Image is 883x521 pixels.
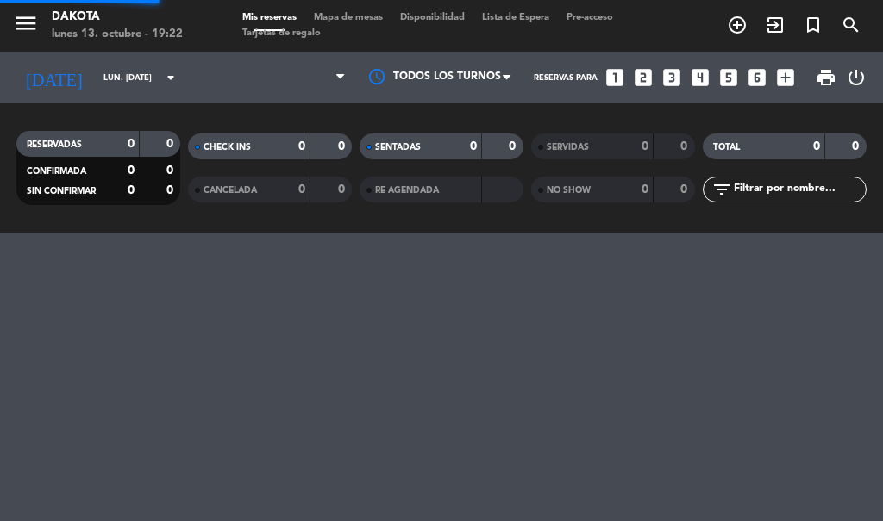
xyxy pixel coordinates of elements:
i: power_settings_new [846,67,867,88]
i: arrow_drop_down [160,67,181,88]
i: menu [13,10,39,36]
span: NO SHOW [547,186,591,195]
i: turned_in_not [803,15,824,35]
input: Filtrar por nombre... [732,180,866,199]
i: add_box [774,66,797,89]
strong: 0 [509,140,519,152]
strong: 0 [338,140,348,152]
span: Mis reservas [234,13,305,22]
strong: 0 [166,184,177,196]
span: RESERVADAS [27,140,82,149]
span: CANCELADA [204,186,257,195]
span: TOTAL [713,143,740,152]
span: SENTADAS [375,143,421,152]
i: filter_list [711,179,732,200]
span: SIN CONFIRMAR [27,187,96,195]
i: looks_5 [717,66,740,89]
i: looks_4 [689,66,711,89]
strong: 0 [166,138,177,150]
strong: 0 [642,183,648,195]
i: looks_one [604,66,626,89]
div: lunes 13. octubre - 19:22 [52,26,183,43]
span: Lista de Espera [473,13,558,22]
span: Disponibilidad [391,13,473,22]
span: Mapa de mesas [305,13,391,22]
strong: 0 [128,138,135,150]
strong: 0 [813,140,820,152]
strong: 0 [642,140,648,152]
div: LOG OUT [843,52,870,103]
i: looks_6 [746,66,768,89]
span: SERVIDAS [547,143,589,152]
i: looks_3 [661,66,683,89]
button: menu [13,10,39,42]
span: print [816,67,836,88]
strong: 0 [128,184,135,196]
strong: 0 [680,183,691,195]
i: add_circle_outline [727,15,748,35]
strong: 0 [470,140,477,152]
strong: 0 [338,183,348,195]
span: CHECK INS [204,143,251,152]
strong: 0 [166,164,177,177]
strong: 0 [852,140,862,152]
span: Reservas para [534,73,598,83]
strong: 0 [128,164,135,177]
span: Tarjetas de regalo [234,28,329,38]
i: exit_to_app [765,15,786,35]
i: [DATE] [13,60,95,95]
div: Dakota [52,9,183,26]
strong: 0 [298,140,305,152]
strong: 0 [680,140,691,152]
span: CONFIRMADA [27,167,86,176]
i: looks_two [632,66,654,89]
span: Pre-acceso [558,13,622,22]
span: RE AGENDADA [375,186,439,195]
i: search [841,15,861,35]
strong: 0 [298,183,305,195]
